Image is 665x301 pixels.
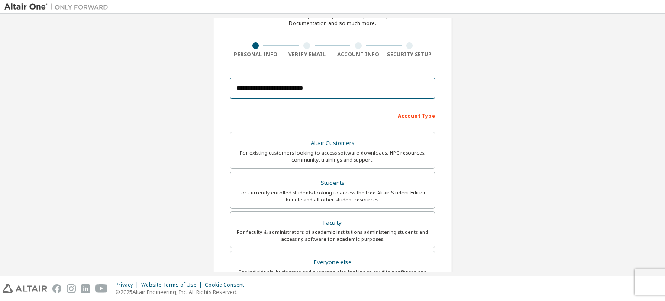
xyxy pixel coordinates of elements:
[95,284,108,293] img: youtube.svg
[236,149,429,163] div: For existing customers looking to access software downloads, HPC resources, community, trainings ...
[236,217,429,229] div: Faculty
[236,189,429,203] div: For currently enrolled students looking to access the free Altair Student Edition bundle and all ...
[52,284,61,293] img: facebook.svg
[236,137,429,149] div: Altair Customers
[116,288,249,296] p: © 2025 Altair Engineering, Inc. All Rights Reserved.
[281,51,333,58] div: Verify Email
[141,282,205,288] div: Website Terms of Use
[4,3,113,11] img: Altair One
[230,108,435,122] div: Account Type
[81,284,90,293] img: linkedin.svg
[236,256,429,269] div: Everyone else
[3,284,47,293] img: altair_logo.svg
[67,284,76,293] img: instagram.svg
[384,51,436,58] div: Security Setup
[236,177,429,189] div: Students
[332,51,384,58] div: Account Info
[236,269,429,282] div: For individuals, businesses and everyone else looking to try Altair software and explore our prod...
[205,282,249,288] div: Cookie Consent
[116,282,141,288] div: Privacy
[230,51,281,58] div: Personal Info
[236,229,429,243] div: For faculty & administrators of academic institutions administering students and accessing softwa...
[272,13,393,27] div: For Free Trials, Licenses, Downloads, Learning & Documentation and so much more.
